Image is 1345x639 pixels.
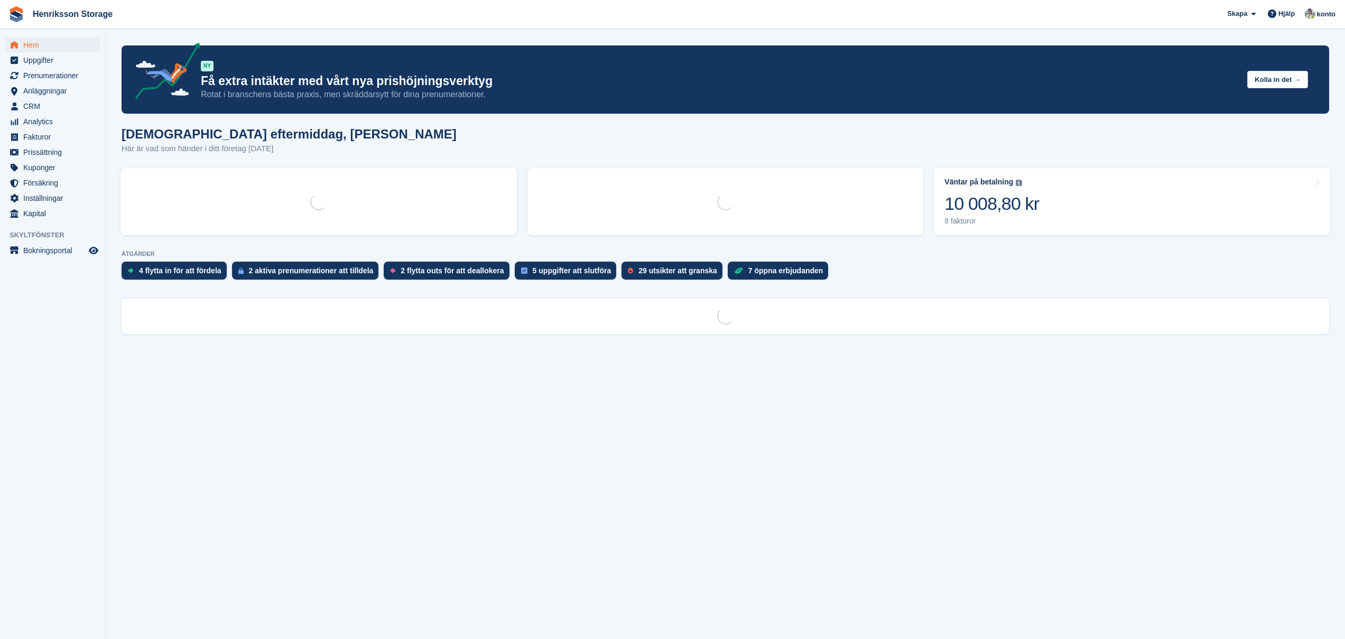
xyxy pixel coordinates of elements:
[401,266,504,275] div: 2 flytta outs för att deallokera
[5,175,100,190] a: menu
[5,68,100,83] a: menu
[122,143,457,155] p: Här är vad som händer i ditt företag [DATE]
[122,251,1329,257] p: ÅTGÄRDER
[728,262,834,285] a: 7 öppna erbjudanden
[10,230,105,240] span: Skyltfönster
[384,262,514,285] a: 2 flytta outs för att deallokera
[934,168,1330,235] a: Väntar på betalning 10 008,80 kr 8 fakturor
[249,266,374,275] div: 2 aktiva prenumerationer att tilldela
[1317,9,1335,20] span: konto
[23,175,87,190] span: Försäkring
[5,243,100,258] a: meny
[638,266,717,275] div: 29 utsikter att granska
[23,145,87,160] span: Prissättning
[734,267,743,274] img: deal-1b604bf984904fb50ccaf53a9ad4b4a5d6e5aea283cecdc64d6e3604feb123c2.svg
[122,127,457,141] h1: [DEMOGRAPHIC_DATA] eftermiddag, [PERSON_NAME]
[628,267,633,274] img: prospect-51fa495bee0391a8d652442698ab0144808aea92771e9ea1ae160a38d050c398.svg
[23,114,87,129] span: Analytics
[23,191,87,206] span: Inställningar
[5,38,100,52] a: menu
[23,53,87,68] span: Uppgifter
[139,266,221,275] div: 4 flytta in för att fördela
[748,266,823,275] div: 7 öppna erbjudanden
[1016,180,1022,186] img: icon-info-grey-7440780725fd019a000dd9b08b2336e03edf1995a4989e88bcd33f0948082b44.svg
[5,206,100,221] a: menu
[23,160,87,175] span: Kuponger
[87,244,100,257] a: Förhandsgranska butik
[5,84,100,98] a: menu
[23,243,87,258] span: Bokningsportal
[5,160,100,175] a: menu
[201,73,1239,89] p: Få extra intäkter med vårt nya prishöjningsverktyg
[23,206,87,221] span: Kapital
[944,193,1039,215] div: 10 008,80 kr
[390,267,395,274] img: move_outs_to_deallocate_icon-f764333ba52eb49d3ac5e1228854f67142a1ed5810a6f6cc68b1a99e826820c5.svg
[238,267,244,274] img: active_subscription_to_allocate_icon-d502201f5373d7db506a760aba3b589e785aa758c864c3986d89f69b8ff3...
[1247,71,1308,88] button: Kolla in det →
[23,38,87,52] span: Hem
[1227,8,1247,19] span: Skapa
[1278,8,1295,19] span: Hjälp
[8,6,24,22] img: stora-icon-8386f47178a22dfd0bd8f6a31ec36ba5ce8667c1dd55bd0f319d3a0aa187defe.svg
[201,89,1239,100] p: Rotat i branschens bästa praxis, men skräddarsytt för dina prenumerationer.
[622,262,728,285] a: 29 utsikter att granska
[23,99,87,114] span: CRM
[5,129,100,144] a: menu
[201,61,214,71] div: NY
[29,5,117,23] a: Henriksson Storage
[533,266,611,275] div: 5 uppgifter att slutföra
[5,145,100,160] a: menu
[944,178,1013,187] div: Väntar på betalning
[1305,8,1315,19] img: Daniel Axberg
[5,99,100,114] a: menu
[128,267,134,274] img: move_ins_to_allocate_icon-fdf77a2bb77ea45bf5b3d319d69a93e2d87916cf1d5bf7949dd705db3b84f3ca.svg
[23,129,87,144] span: Fakturor
[521,267,527,274] img: task-75834270c22a3079a89374b754ae025e5fb1db73e45f91037f5363f120a921f8.svg
[944,217,1039,226] div: 8 fakturor
[5,53,100,68] a: menu
[122,262,232,285] a: 4 flytta in för att fördela
[515,262,622,285] a: 5 uppgifter att slutföra
[232,262,384,285] a: 2 aktiva prenumerationer att tilldela
[23,68,87,83] span: Prenumerationer
[23,84,87,98] span: Anläggningar
[5,114,100,129] a: menu
[126,43,200,103] img: price-adjustments-announcement-icon-8257ccfd72463d97f412b2fc003d46551f7dbcb40ab6d574587a9cd5c0d94...
[5,191,100,206] a: menu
